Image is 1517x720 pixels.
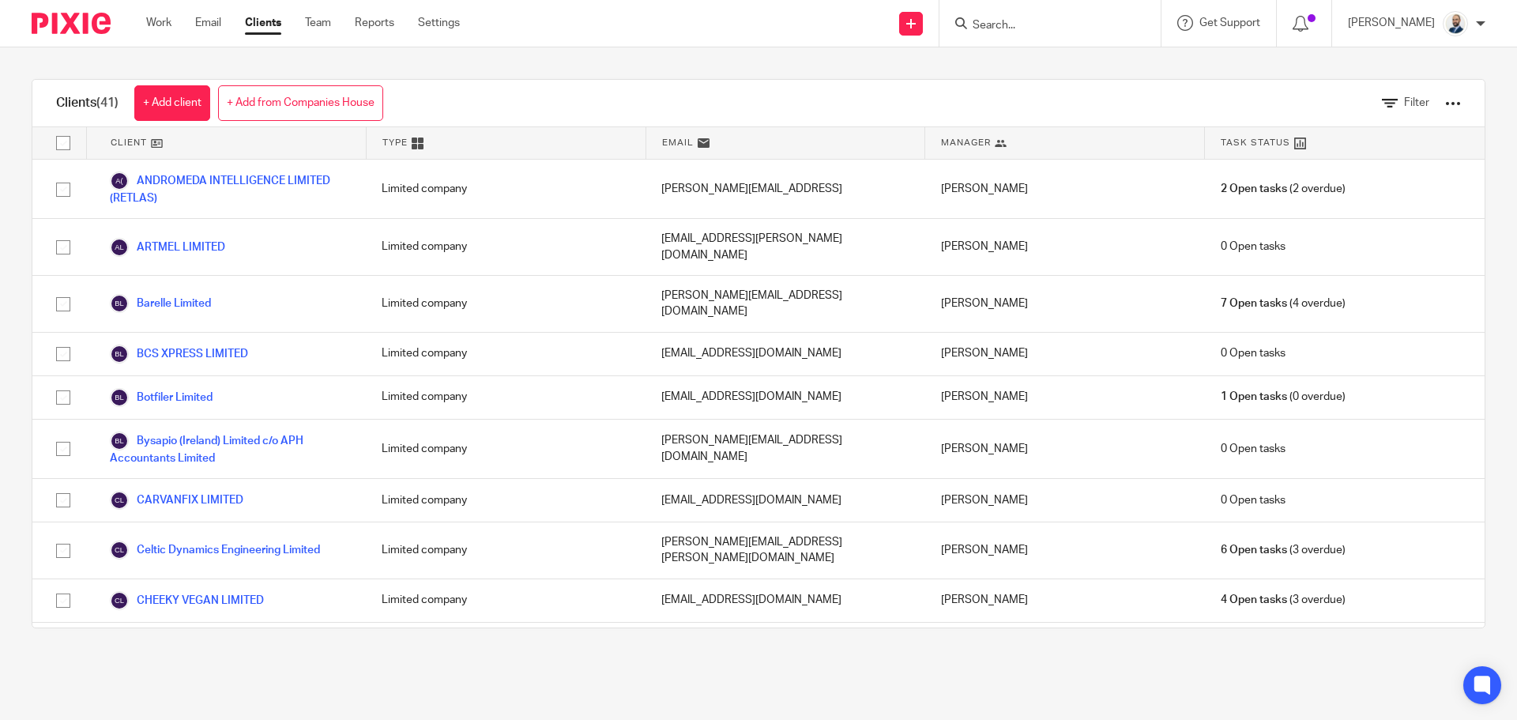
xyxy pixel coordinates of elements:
img: Pixie [32,13,111,34]
div: Limited company [366,219,646,275]
a: + Add client [134,85,210,121]
a: Botfiler Limited [110,388,213,407]
span: Filter [1404,97,1429,108]
div: [PERSON_NAME] [925,333,1205,375]
a: + Add from Companies House [218,85,383,121]
a: Work [146,15,171,31]
div: Sole Trader / Self-Assessed [366,623,646,679]
img: svg%3E [110,541,129,560]
a: CHEEKY VEGAN LIMITED [110,591,264,610]
div: [EMAIL_ADDRESS][DOMAIN_NAME] [646,376,925,419]
a: Reports [355,15,394,31]
span: Type [382,136,408,149]
div: Limited company [366,522,646,579]
a: BCS XPRESS LIMITED [110,345,248,364]
div: [PERSON_NAME] [925,579,1205,622]
span: 6 Open tasks [1221,542,1287,558]
div: [EMAIL_ADDRESS][DOMAIN_NAME] [646,479,925,522]
img: svg%3E [110,172,129,190]
a: Clients [245,15,281,31]
span: Task Status [1221,136,1290,149]
span: Manager [941,136,991,149]
span: Email [662,136,694,149]
input: Search [971,19,1113,33]
a: ARTMEL LIMITED [110,238,225,257]
a: Settings [418,15,460,31]
div: [PERSON_NAME] [925,219,1205,275]
img: svg%3E [110,345,129,364]
div: Limited company [366,479,646,522]
a: Bysapio (Ireland) Limited c/o APH Accountants Limited [110,432,350,466]
div: [PERSON_NAME] [925,522,1205,579]
div: Limited company [366,579,646,622]
div: Limited company [366,160,646,218]
a: ANDROMEDA INTELLIGENCE LIMITED (RETLAS) [110,172,350,206]
div: [PERSON_NAME][EMAIL_ADDRESS][DOMAIN_NAME] [646,276,925,332]
a: Celtic Dynamics Engineering Limited [110,541,320,560]
span: (41) [96,96,119,109]
div: [PERSON_NAME][EMAIL_ADDRESS] [646,160,925,218]
div: [PERSON_NAME][EMAIL_ADDRESS][DOMAIN_NAME] [646,420,925,478]
div: [PERSON_NAME] [925,276,1205,332]
a: Barelle Limited [110,294,211,313]
div: [EMAIL_ADDRESS][DOMAIN_NAME] [646,333,925,375]
div: [PERSON_NAME] [925,376,1205,419]
div: Limited company [366,376,646,419]
a: Team [305,15,331,31]
span: 2 Open tasks [1221,181,1287,197]
span: 4 Open tasks [1221,592,1287,608]
div: [PERSON_NAME] [925,160,1205,218]
span: 0 Open tasks [1221,492,1285,508]
span: (0 overdue) [1221,389,1346,405]
img: svg%3E [110,591,129,610]
span: 0 Open tasks [1221,345,1285,361]
span: (4 overdue) [1221,296,1346,311]
div: [PERSON_NAME] [925,420,1205,478]
div: [EMAIL_ADDRESS][PERSON_NAME][DOMAIN_NAME] [646,219,925,275]
img: svg%3E [110,294,129,313]
a: CARVANFIX LIMITED [110,491,243,510]
span: 7 Open tasks [1221,296,1287,311]
div: [PERSON_NAME][EMAIL_ADDRESS][PERSON_NAME][DOMAIN_NAME] [646,522,925,579]
img: Mark%20LI%20profiler.png [1443,11,1468,36]
a: Email [195,15,221,31]
span: 0 Open tasks [1221,239,1285,254]
span: (3 overdue) [1221,542,1346,558]
div: [PERSON_NAME][EMAIL_ADDRESS][PERSON_NAME][DOMAIN_NAME] [646,623,925,679]
span: (2 overdue) [1221,181,1346,197]
h1: Clients [56,95,119,111]
img: svg%3E [110,432,129,450]
img: svg%3E [110,238,129,257]
input: Select all [48,128,78,158]
p: [PERSON_NAME] [1348,15,1435,31]
img: svg%3E [110,491,129,510]
span: 0 Open tasks [1221,441,1285,457]
span: Get Support [1199,17,1260,28]
div: [PERSON_NAME] [925,479,1205,522]
div: Limited company [366,333,646,375]
div: [PERSON_NAME] [925,623,1205,679]
span: (3 overdue) [1221,592,1346,608]
span: Client [111,136,147,149]
div: Limited company [366,420,646,478]
div: [EMAIL_ADDRESS][DOMAIN_NAME] [646,579,925,622]
div: Limited company [366,276,646,332]
img: svg%3E [110,388,129,407]
span: 1 Open tasks [1221,389,1287,405]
